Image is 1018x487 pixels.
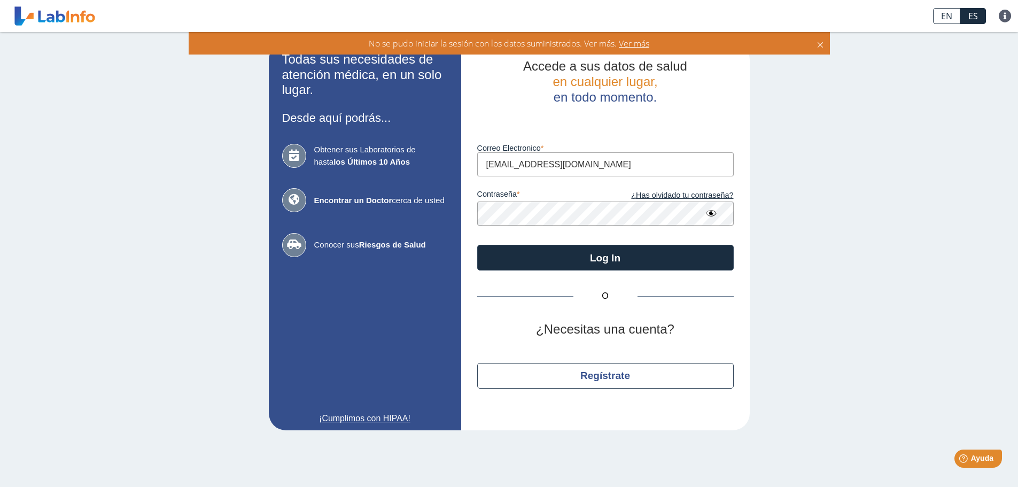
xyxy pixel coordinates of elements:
b: Riesgos de Salud [359,240,426,249]
b: los Últimos 10 Años [333,157,410,166]
span: en todo momento. [554,90,657,104]
button: Regístrate [477,363,734,389]
a: EN [933,8,960,24]
a: ES [960,8,986,24]
iframe: Help widget launcher [923,445,1006,475]
label: contraseña [477,190,605,202]
h3: Desde aquí podrás... [282,111,448,125]
h2: ¿Necesitas una cuenta? [477,322,734,337]
span: Ver más [617,37,649,49]
span: No se pudo iniciar la sesión con los datos suministrados. Ver más. [369,37,617,49]
a: ¿Has olvidado tu contraseña? [605,190,734,202]
a: ¡Cumplimos con HIPAA! [282,412,448,425]
span: Obtener sus Laboratorios de hasta [314,144,448,168]
span: en cualquier lugar, [553,74,657,89]
b: Encontrar un Doctor [314,196,392,205]
label: Correo Electronico [477,144,734,152]
span: Accede a sus datos de salud [523,59,687,73]
span: cerca de usted [314,195,448,207]
h2: Todas sus necesidades de atención médica, en un solo lugar. [282,52,448,98]
span: O [573,290,638,303]
button: Log In [477,245,734,270]
span: Conocer sus [314,239,448,251]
